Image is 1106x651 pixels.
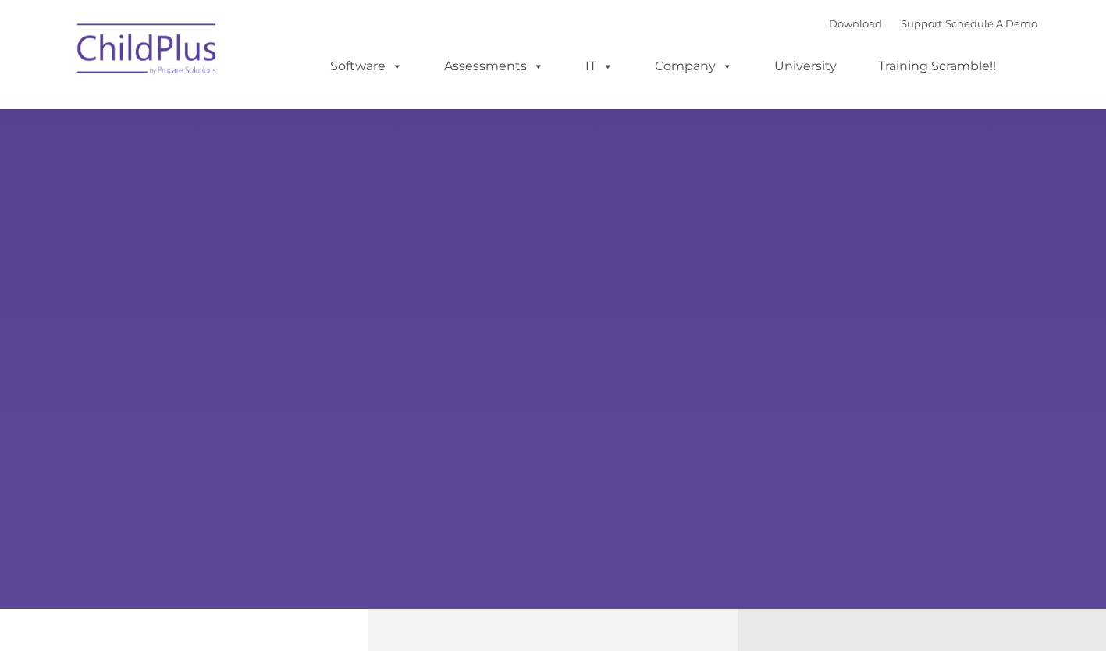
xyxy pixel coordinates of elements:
[829,17,882,30] a: Download
[69,12,226,91] img: ChildPlus by Procare Solutions
[315,51,418,82] a: Software
[570,51,629,82] a: IT
[862,51,1012,82] a: Training Scramble!!
[829,17,1037,30] font: |
[639,51,749,82] a: Company
[945,17,1037,30] a: Schedule A Demo
[901,17,942,30] a: Support
[429,51,560,82] a: Assessments
[759,51,852,82] a: University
